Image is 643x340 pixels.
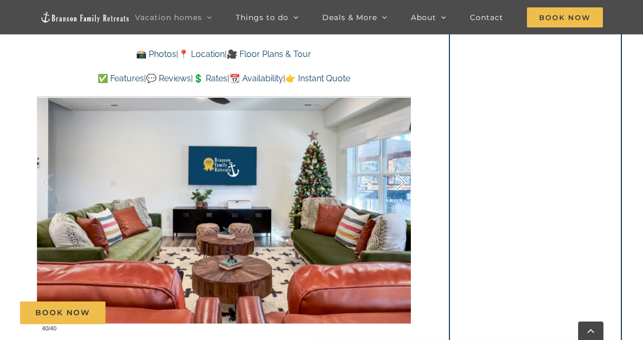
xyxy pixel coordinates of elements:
a: 💬 Reviews [146,73,191,83]
span: Vacation homes [135,14,202,21]
span: Contact [470,14,503,21]
a: 📸 Photos [136,49,176,59]
span: About [411,14,436,21]
a: 📆 Availability [229,73,283,83]
a: 👉 Instant Quote [285,73,350,83]
a: Book Now [20,301,105,324]
span: Book Now [35,308,90,317]
span: Things to do [236,14,289,21]
img: Branson Family Retreats Logo [40,11,130,23]
span: Book Now [527,7,603,27]
a: 📍 Location [178,49,225,59]
a: 🎥 Floor Plans & Tour [227,49,311,59]
a: 💲 Rates [193,73,227,83]
p: | | | | [36,72,410,86]
span: Deals & More [322,14,377,21]
a: ✅ Features [98,73,144,83]
p: | | [36,48,410,61]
